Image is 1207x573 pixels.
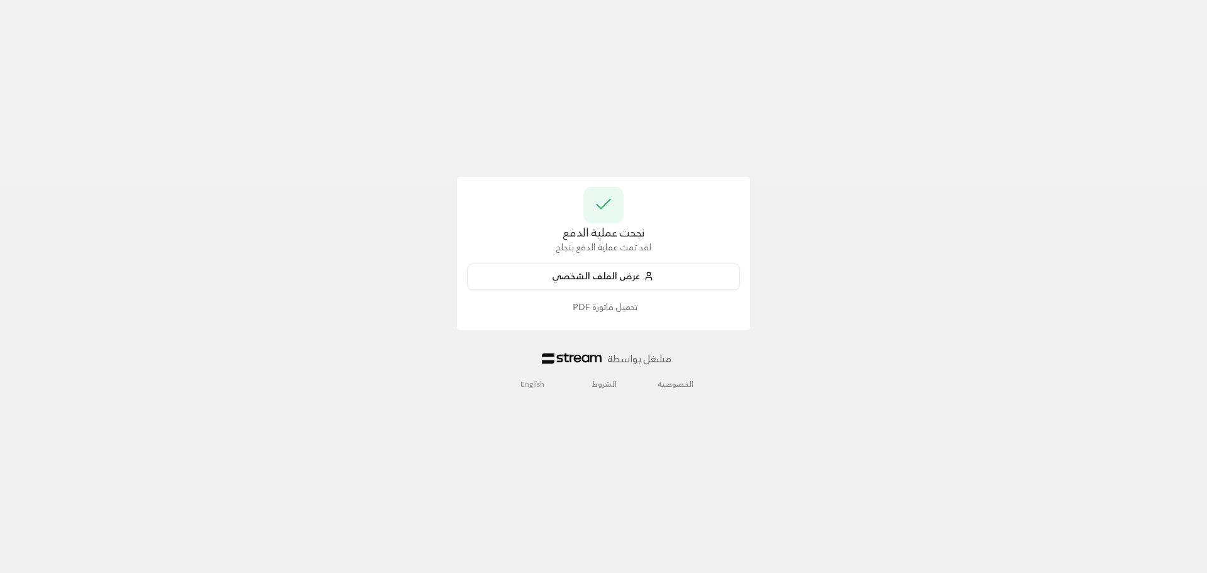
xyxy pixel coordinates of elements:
p: مشغل بواسطة [607,351,671,366]
div: نجحت عملية الدفع [467,223,740,241]
span: تحميل فاتورة PDF [573,301,637,312]
a: English [514,374,551,394]
a: الشروط [592,379,617,389]
a: الخصوصية [658,379,693,389]
button: تحميل فاتورة PDF [467,294,740,320]
div: لقد تمت عملية الدفع بنجاح [467,241,740,253]
button: عرض الملف الشخصي [467,264,740,291]
img: Logo [542,353,602,364]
